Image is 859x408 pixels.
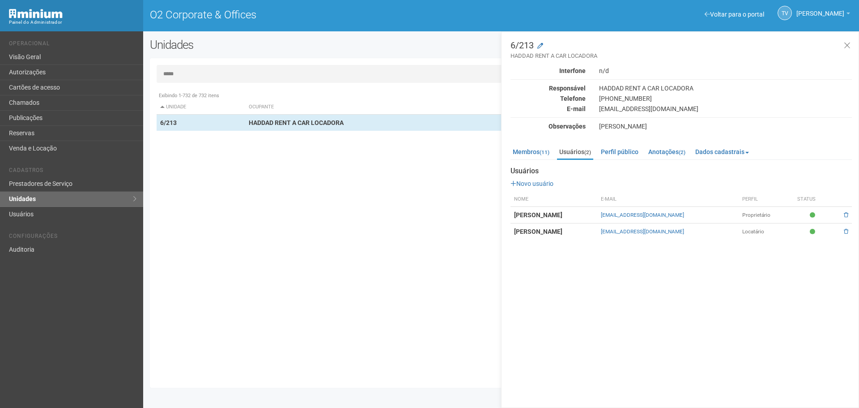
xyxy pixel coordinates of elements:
strong: 6/213 [160,119,177,126]
h1: O2 Corporate & Offices [150,9,494,21]
strong: HADDAD RENT A CAR LOCADORA [249,119,344,126]
li: Operacional [9,40,136,50]
h2: Unidades [150,38,435,52]
small: (11) [540,149,549,155]
a: [EMAIL_ADDRESS][DOMAIN_NAME] [601,228,684,235]
div: [PERSON_NAME] [592,122,859,130]
a: Modificar a unidade [537,42,543,51]
small: HADDAD RENT A CAR LOCADORA [510,52,852,60]
strong: Usuários [510,167,852,175]
th: Status [794,192,833,207]
strong: [PERSON_NAME] [514,228,562,235]
small: (2) [584,149,591,155]
a: Membros(11) [510,145,552,159]
h3: 6/213 [510,41,852,60]
a: [EMAIL_ADDRESS][DOMAIN_NAME] [601,212,684,218]
a: TV [778,6,792,20]
th: Unidade: activate to sort column descending [157,100,245,115]
th: Nome [510,192,597,207]
a: Voltar para o portal [705,11,764,18]
td: Proprietário [739,207,794,223]
div: Interfone [504,67,592,75]
a: Anotações(2) [646,145,688,159]
span: Thayane Vasconcelos Torres [796,1,844,17]
div: Telefone [504,94,592,103]
a: Dados cadastrais [693,145,751,159]
li: Configurações [9,233,136,242]
span: Ativo [810,211,817,219]
a: Perfil público [599,145,641,159]
div: E-mail [504,105,592,113]
div: [PHONE_NUMBER] [592,94,859,103]
div: Observações [504,122,592,130]
img: Minium [9,9,63,18]
li: Cadastros [9,167,136,176]
a: [PERSON_NAME] [796,11,850,18]
div: Exibindo 1-732 de 732 itens [157,92,846,100]
th: E-mail [597,192,739,207]
td: Locatário [739,223,794,240]
div: Painel do Administrador [9,18,136,26]
span: Ativo [810,228,817,236]
a: Novo usuário [510,180,553,187]
a: Usuários(2) [557,145,593,160]
th: Ocupante: activate to sort column ascending [245,100,549,115]
small: (2) [679,149,685,155]
div: HADDAD RENT A CAR LOCADORA [592,84,859,92]
div: Responsável [504,84,592,92]
div: [EMAIL_ADDRESS][DOMAIN_NAME] [592,105,859,113]
div: n/d [592,67,859,75]
strong: [PERSON_NAME] [514,211,562,219]
th: Perfil [739,192,794,207]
